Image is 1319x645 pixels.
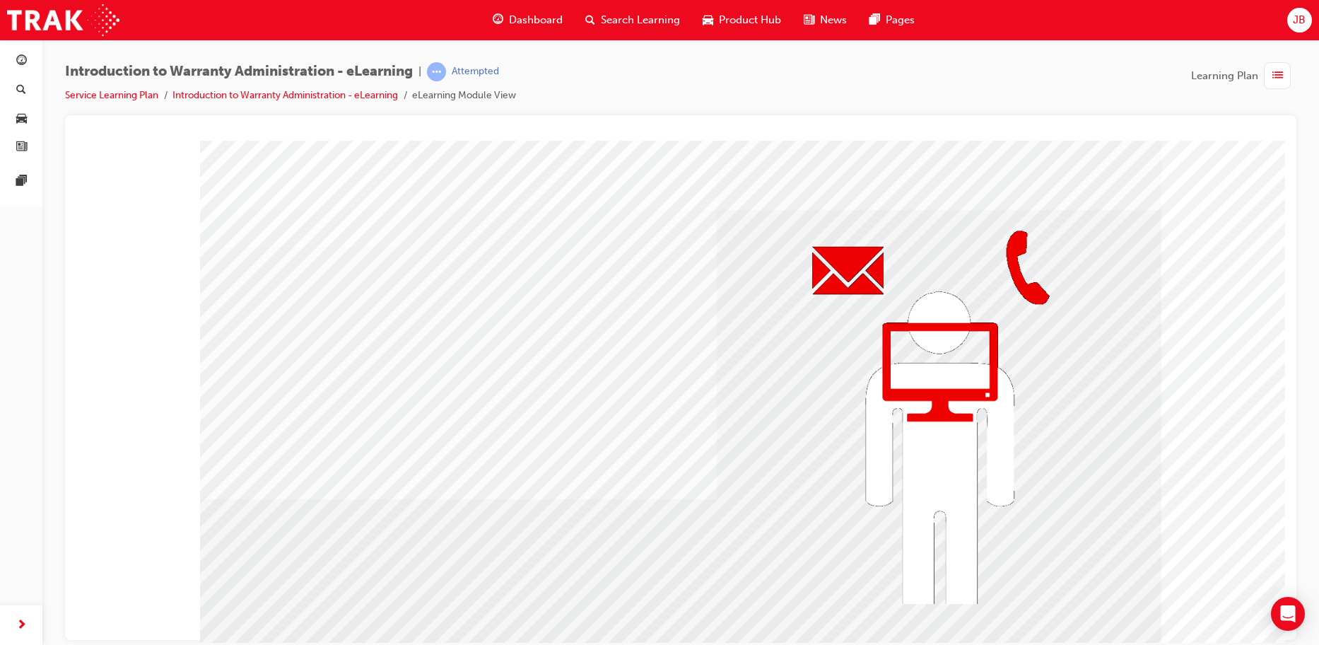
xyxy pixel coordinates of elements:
a: news-iconNews [792,6,858,35]
span: news-icon [804,11,814,29]
span: list-icon [1272,67,1283,85]
span: Learning Plan [1191,68,1258,84]
span: pages-icon [869,11,880,29]
span: learningRecordVerb_ATTEMPT-icon [427,62,446,81]
span: next-icon [16,617,27,634]
a: Introduction to Warranty Administration - eLearning [172,89,398,101]
div: Open Intercom Messenger [1271,597,1305,631]
button: Learning Plan [1191,62,1296,89]
a: pages-iconPages [858,6,926,35]
a: guage-iconDashboard [481,6,574,35]
span: Product Hub [719,12,781,28]
img: Trak [7,4,119,36]
span: search-icon [585,11,595,29]
span: Dashboard [509,12,563,28]
span: News [820,12,847,28]
span: search-icon [16,84,26,97]
a: search-iconSearch Learning [574,6,691,35]
span: car-icon [703,11,713,29]
span: guage-icon [16,55,27,68]
span: pages-icon [16,175,27,188]
a: car-iconProduct Hub [691,6,792,35]
span: news-icon [16,141,27,154]
div: Attempted [452,65,499,79]
button: JB [1287,8,1312,33]
span: | [418,64,421,80]
li: eLearning Module View [412,88,516,104]
a: Service Learning Plan [65,89,158,101]
span: car-icon [16,112,27,125]
span: Introduction to Warranty Administration - eLearning [65,64,413,80]
span: JB [1293,12,1306,28]
span: Pages [886,12,915,28]
span: Search Learning [601,12,680,28]
span: guage-icon [493,11,503,29]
